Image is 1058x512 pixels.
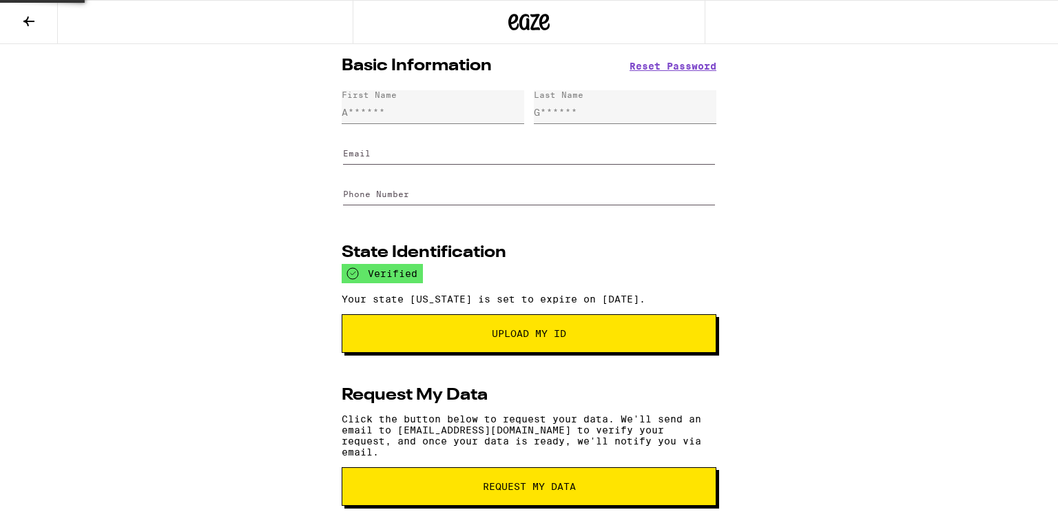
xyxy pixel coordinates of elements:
[342,58,492,74] h2: Basic Information
[343,190,409,198] label: Phone Number
[342,264,423,283] div: verified
[14,10,105,21] span: Hi. Need any help?
[342,314,716,353] button: Upload My ID
[342,245,506,261] h2: State Identification
[342,387,488,404] h2: Request My Data
[342,170,716,210] form: Edit Phone Number
[630,61,716,71] button: Reset Password
[534,90,583,99] div: Last Name
[342,413,716,458] p: Click the button below to request your data. We'll send an email to [EMAIL_ADDRESS][DOMAIN_NAME] ...
[343,149,371,158] label: Email
[492,329,566,338] span: Upload My ID
[342,90,397,99] div: First Name
[342,467,716,506] button: request my data
[342,294,716,305] p: Your state [US_STATE] is set to expire on [DATE].
[483,482,576,491] span: request my data
[342,129,716,170] form: Edit Email Address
